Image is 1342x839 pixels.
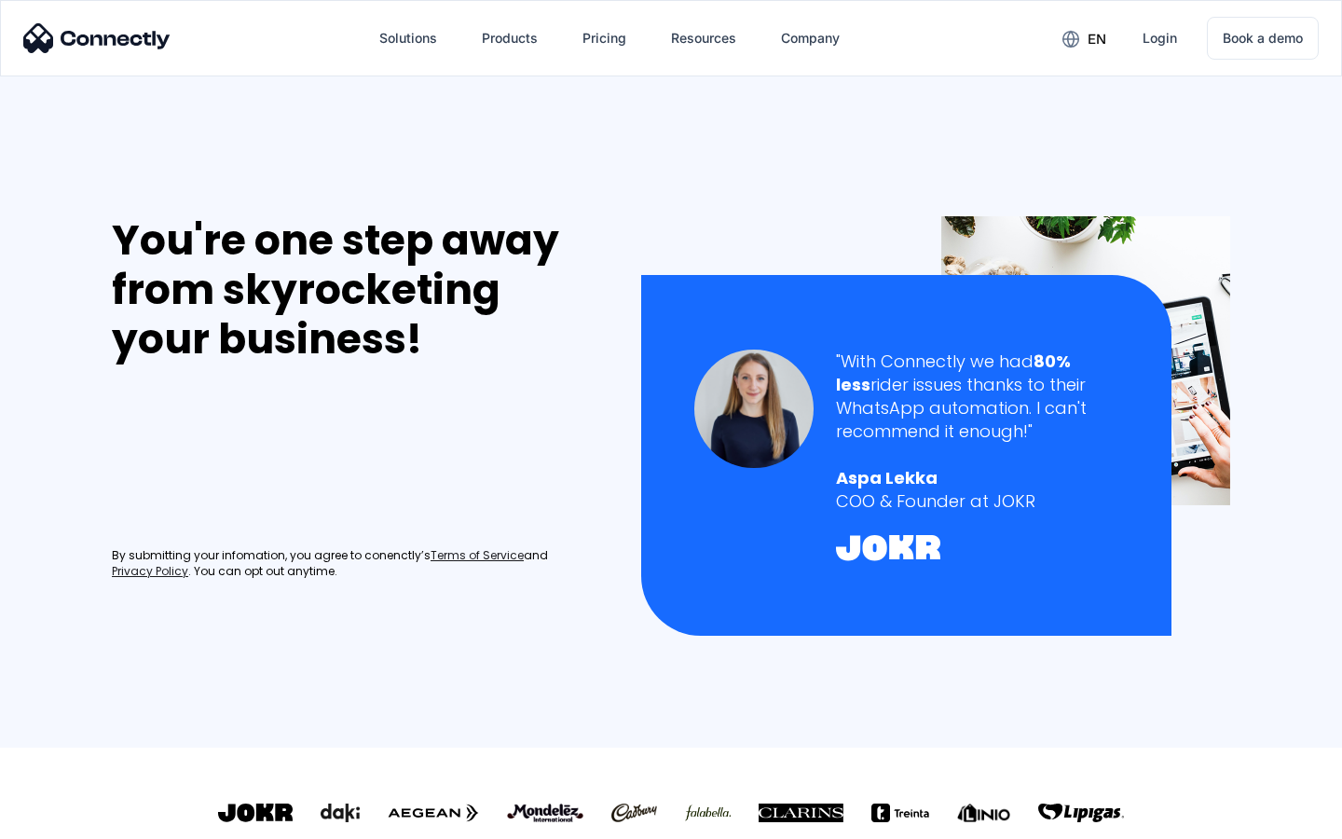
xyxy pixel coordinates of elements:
strong: 80% less [836,350,1071,396]
strong: Aspa Lekka [836,466,938,489]
div: Products [482,25,538,51]
a: Terms of Service [431,548,524,564]
div: You're one step away from skyrocketing your business! [112,216,602,364]
div: Login [1143,25,1177,51]
div: By submitting your infomation, you agree to conenctly’s and . You can opt out anytime. [112,548,602,580]
a: Privacy Policy [112,564,188,580]
a: Pricing [568,16,641,61]
div: "With Connectly we had rider issues thanks to their WhatsApp automation. I can't recommend it eno... [836,350,1118,444]
a: Book a demo [1207,17,1319,60]
a: Login [1128,16,1192,61]
img: Connectly Logo [23,23,171,53]
div: en [1088,26,1106,52]
div: Company [781,25,840,51]
div: COO & Founder at JOKR [836,489,1118,513]
iframe: Form 0 [112,386,391,526]
div: Pricing [582,25,626,51]
div: Resources [671,25,736,51]
div: Solutions [379,25,437,51]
